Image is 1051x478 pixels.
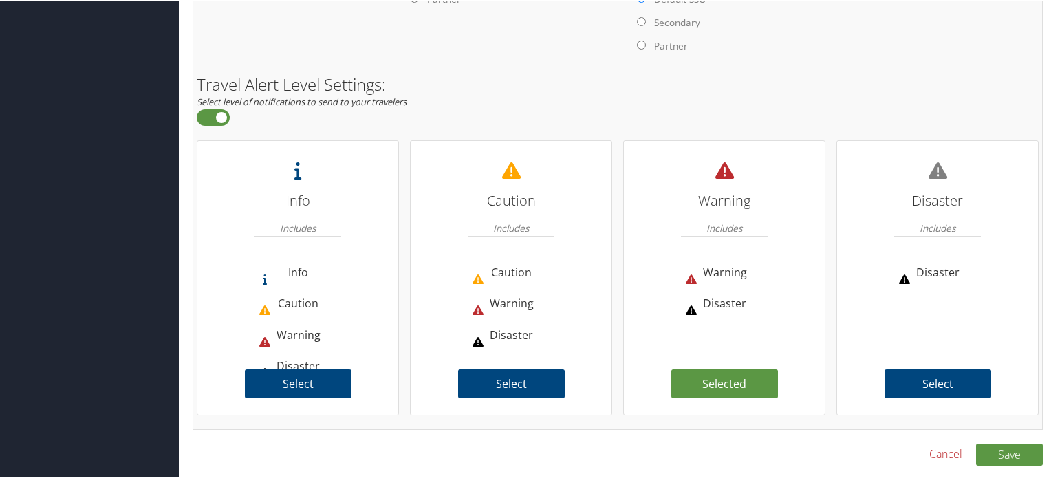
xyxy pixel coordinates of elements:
[681,186,768,213] h3: Warning
[916,256,960,287] li: Disaster
[277,318,320,350] li: Warning
[920,213,955,240] em: Includes
[458,368,565,397] label: Select
[493,213,529,240] em: Includes
[885,368,991,397] label: Select
[490,256,533,287] li: Caution
[929,444,962,461] a: Cancel
[671,368,778,397] label: Selected
[197,94,407,107] em: Select level of notifications to send to your travelers
[703,256,746,287] li: Warning
[254,186,341,213] h3: Info
[245,368,351,397] label: Select
[280,213,316,240] em: Includes
[277,349,320,381] li: Disaster
[490,318,533,350] li: Disaster
[703,287,746,318] li: Disaster
[654,38,688,52] label: Partner
[490,287,533,318] li: Warning
[197,75,1039,91] h2: Travel Alert Level Settings:
[654,14,700,28] label: Secondary
[277,256,320,287] li: Info
[976,442,1043,464] button: Save
[706,213,742,240] em: Includes
[894,186,981,213] h3: Disaster
[277,287,320,318] li: Caution
[468,186,554,213] h3: Caution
